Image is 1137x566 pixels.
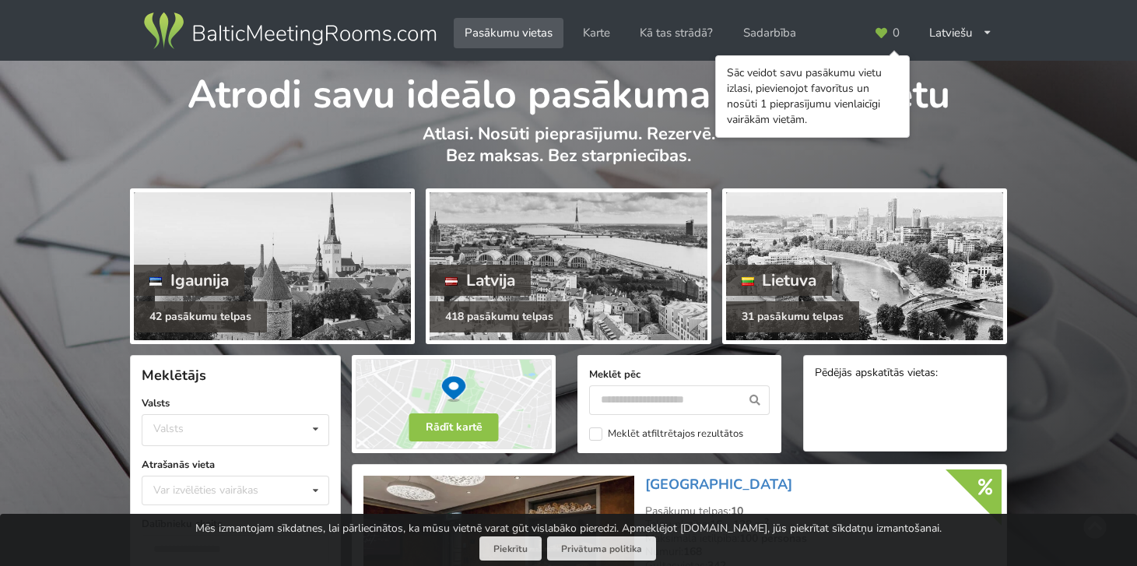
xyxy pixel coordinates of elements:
[547,536,656,561] a: Privātuma politika
[629,18,724,48] a: Kā tas strādā?
[130,123,1007,183] p: Atlasi. Nosūti pieprasījumu. Rezervē. Bez maksas. Bez starpniecības.
[134,301,267,332] div: 42 pasākumu telpas
[142,457,329,473] label: Atrašanās vieta
[426,188,711,344] a: Latvija 418 pasākumu telpas
[430,301,569,332] div: 418 pasākumu telpas
[726,301,859,332] div: 31 pasākumu telpas
[589,427,743,441] label: Meklēt atfiltrētajos rezultātos
[352,355,556,453] img: Rādīt kartē
[479,536,542,561] button: Piekrītu
[141,9,439,53] img: Baltic Meeting Rooms
[142,366,206,385] span: Meklētājs
[572,18,621,48] a: Karte
[454,18,563,48] a: Pasākumu vietas
[815,367,995,381] div: Pēdējās apskatītās vietas:
[731,504,743,519] strong: 10
[134,265,244,296] div: Igaunija
[722,188,1007,344] a: Lietuva 31 pasākumu telpas
[726,265,833,296] div: Lietuva
[645,504,995,519] div: Pasākumu telpas:
[918,18,1003,48] div: Latviešu
[409,413,499,441] button: Rādīt kartē
[130,188,415,344] a: Igaunija 42 pasākumu telpas
[893,27,900,39] span: 0
[153,422,184,435] div: Valsts
[149,481,293,499] div: Var izvēlēties vairākas
[589,367,770,382] label: Meklēt pēc
[430,265,531,296] div: Latvija
[142,395,329,411] label: Valsts
[645,475,792,494] a: [GEOGRAPHIC_DATA]
[130,61,1007,120] h1: Atrodi savu ideālo pasākuma norises vietu
[732,18,807,48] a: Sadarbība
[727,65,898,128] div: Sāc veidot savu pasākumu vietu izlasi, pievienojot favorītus un nosūti 1 pieprasījumu vienlaicīgi...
